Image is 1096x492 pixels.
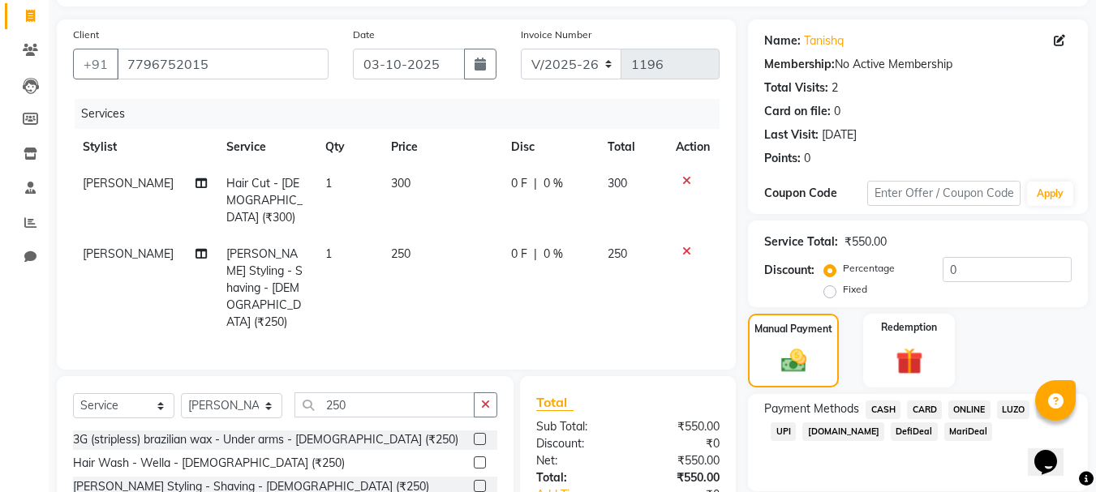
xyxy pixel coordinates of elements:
span: 300 [391,176,410,190]
th: Total [598,129,667,165]
span: [PERSON_NAME] Styling - Shaving - [DEMOGRAPHIC_DATA] (₹250) [226,246,303,329]
span: [DOMAIN_NAME] [802,422,884,441]
label: Fixed [843,282,867,297]
div: Discount: [524,435,628,452]
span: MariDeal [944,422,993,441]
span: Total [536,394,574,411]
th: Price [381,129,501,165]
div: Membership: [764,56,835,73]
input: Search or Scan [294,392,475,417]
div: Services [75,99,732,129]
div: Sub Total: [524,418,628,435]
th: Action [666,129,720,165]
span: 250 [391,246,410,261]
label: Invoice Number [521,28,591,42]
span: CASH [866,400,900,419]
span: ONLINE [948,400,991,419]
span: GPay [1036,400,1069,419]
span: LUZO [997,400,1030,419]
div: 0 [834,103,840,120]
iframe: chat widget [1028,427,1080,476]
span: CARD [907,400,942,419]
img: _cash.svg [773,346,814,375]
input: Enter Offer / Coupon Code [867,181,1021,206]
span: DefiDeal [891,422,938,441]
div: Card on file: [764,103,831,120]
div: ₹550.00 [628,469,732,486]
input: Search by Name/Mobile/Email/Code [117,49,329,79]
div: Total Visits: [764,79,828,96]
span: 300 [608,176,627,190]
th: Qty [316,129,381,165]
label: Client [73,28,99,42]
span: Payment Methods [764,400,859,417]
div: ₹0 [628,435,732,452]
div: Service Total: [764,233,838,250]
div: 2 [832,79,838,96]
div: Points: [764,150,801,167]
span: Hair Cut - [DEMOGRAPHIC_DATA] (₹300) [226,176,303,225]
label: Redemption [881,320,937,335]
span: UPI [771,422,796,441]
label: Date [353,28,375,42]
div: ₹550.00 [845,233,887,250]
th: Disc [501,129,598,165]
div: No Active Membership [764,56,1072,73]
span: [PERSON_NAME] [83,246,174,261]
div: Net: [524,452,628,469]
span: 250 [608,246,627,261]
div: ₹550.00 [628,452,732,469]
img: _gift.svg [888,344,931,378]
th: Service [217,129,316,165]
span: 1 [325,176,332,190]
span: 0 F [511,175,527,192]
th: Stylist [73,129,217,165]
span: | [534,175,537,192]
span: | [534,246,537,263]
button: Apply [1027,182,1073,206]
label: Manual Payment [754,322,832,336]
div: Total: [524,469,628,486]
div: Last Visit: [764,126,819,143]
div: Name: [764,32,801,49]
div: 3G (stripless) brazilian wax - Under arms - [DEMOGRAPHIC_DATA] (₹250) [73,431,458,448]
div: ₹550.00 [628,418,732,435]
div: Hair Wash - Wella - [DEMOGRAPHIC_DATA] (₹250) [73,455,345,472]
span: [PERSON_NAME] [83,176,174,190]
div: Discount: [764,262,814,279]
a: Tanishq [804,32,844,49]
label: Percentage [843,261,895,276]
div: [DATE] [822,126,857,143]
span: 0 % [544,175,563,192]
button: +91 [73,49,118,79]
span: 0 % [544,246,563,263]
span: 0 F [511,246,527,263]
div: Coupon Code [764,185,866,202]
span: 1 [325,246,332,261]
div: 0 [804,150,810,167]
